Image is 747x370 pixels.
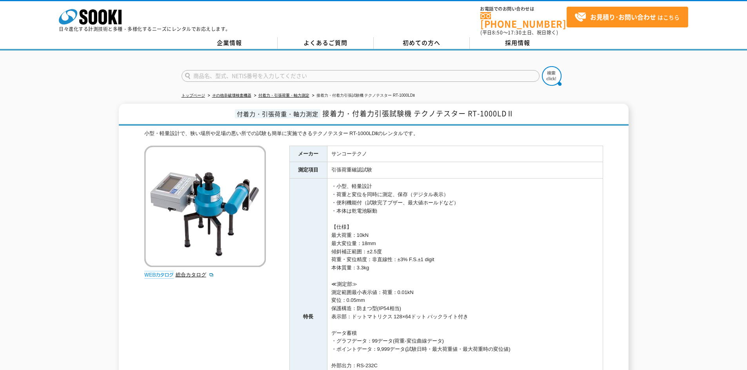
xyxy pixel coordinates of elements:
[508,29,522,36] span: 17:30
[235,109,320,118] span: 付着力・引張荷重・軸力測定
[311,92,415,100] li: 接着力・付着力引張試験機 テクノテスター RT-1000LDⅡ
[59,27,231,31] p: 日々進化する計測技術と多種・多様化するニーズにレンタルでお応えします。
[480,7,567,11] span: お電話でのお問い合わせは
[144,146,266,267] img: 接着力・付着力引張試験機 テクノテスター RT-1000LDⅡ
[278,37,374,49] a: よくあるご質問
[182,70,540,82] input: 商品名、型式、NETIS番号を入力してください
[144,271,174,279] img: webカタログ
[542,66,562,86] img: btn_search.png
[322,108,514,119] span: 接着力・付着力引張試験機 テクノテスター RT-1000LDⅡ
[492,29,503,36] span: 8:50
[258,93,309,97] a: 付着力・引張荷重・軸力測定
[480,29,558,36] span: (平日 ～ 土日、祝日除く)
[470,37,566,49] a: 採用情報
[574,11,680,23] span: はこちら
[327,146,603,162] td: サンコーテクノ
[176,272,214,278] a: 総合カタログ
[374,37,470,49] a: 初めての方へ
[480,12,567,28] a: [PHONE_NUMBER]
[144,130,603,138] div: 小型・軽量設計で、狭い場所や足場の悪い所での試験も簡単に実施できるテクノテスター RT-1000LDⅡのレンタルです。
[567,7,688,27] a: お見積り･お問い合わせはこちら
[289,146,327,162] th: メーカー
[590,12,656,22] strong: お見積り･お問い合わせ
[182,93,205,97] a: トップページ
[212,93,251,97] a: その他非破壊検査機器
[289,162,327,179] th: 測定項目
[182,37,278,49] a: 企業情報
[327,162,603,179] td: 引張荷重確認試験
[403,38,440,47] span: 初めての方へ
